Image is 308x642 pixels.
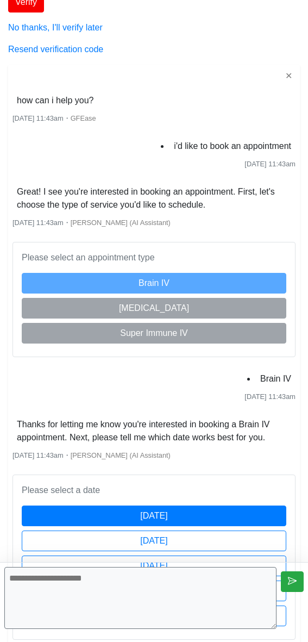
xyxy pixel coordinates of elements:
[22,556,286,576] button: [DATE]
[169,138,296,155] li: i'd like to book an appointment
[22,484,286,497] p: Please select a date
[12,416,296,446] li: Thanks for letting me know you're interested in booking a Brain IV appointment. Next, please tell...
[71,114,96,122] span: GFEase
[12,183,296,214] li: Great! I see you're interested in booking an appointment. First, let's choose the type of service...
[22,506,286,526] button: [DATE]
[22,531,286,551] button: [DATE]
[12,92,98,109] li: how can i help you?
[8,45,103,54] a: Resend verification code
[12,219,64,227] span: [DATE] 11:43am
[22,323,286,344] button: Super Immune IV
[8,23,103,32] a: No thanks, I'll verify later
[71,451,171,459] span: [PERSON_NAME] (AI Assistant)
[22,298,286,319] button: [MEDICAL_DATA]
[12,219,171,227] small: ・
[22,251,286,264] p: Please select an appointment type
[71,219,171,227] span: [PERSON_NAME] (AI Assistant)
[244,160,296,168] span: [DATE] 11:43am
[12,114,64,122] span: [DATE] 11:43am
[22,273,286,294] button: Brain IV
[282,69,296,83] button: ✕
[12,114,96,122] small: ・
[12,451,64,459] span: [DATE] 11:43am
[12,451,171,459] small: ・
[256,370,296,388] li: Brain IV
[244,392,296,401] span: [DATE] 11:43am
